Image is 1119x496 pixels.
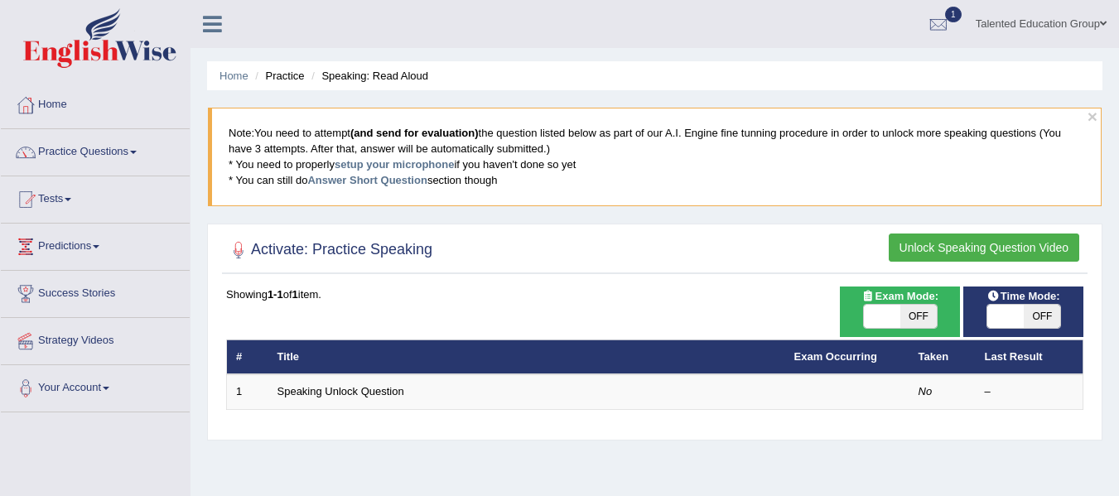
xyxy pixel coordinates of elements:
span: Note: [229,127,254,139]
th: Last Result [976,339,1083,374]
a: Speaking Unlock Question [277,385,404,397]
button: × [1088,108,1097,125]
div: – [985,384,1074,400]
em: No [919,385,933,397]
div: Showing of item. [226,287,1083,302]
a: Tests [1,176,190,218]
a: Strategy Videos [1,318,190,359]
b: 1-1 [268,288,283,301]
li: Speaking: Read Aloud [307,68,428,84]
span: OFF [900,305,937,328]
th: Title [268,339,785,374]
span: Exam Mode: [855,287,944,305]
button: Unlock Speaking Question Video [889,234,1079,262]
span: OFF [1024,305,1060,328]
a: Home [219,70,248,82]
a: Home [1,82,190,123]
th: # [227,339,268,374]
b: 1 [292,288,298,301]
a: setup your microphone [335,158,454,171]
a: Practice Questions [1,129,190,171]
b: (and send for evaluation) [350,127,479,139]
td: 1 [227,374,268,409]
a: Answer Short Question [307,174,427,186]
li: Practice [251,68,304,84]
span: Time Mode: [981,287,1067,305]
a: Your Account [1,365,190,407]
a: Exam Occurring [794,350,877,363]
h2: Activate: Practice Speaking [226,238,432,262]
a: Predictions [1,224,190,265]
div: Show exams occurring in exams [840,287,960,337]
a: Success Stories [1,271,190,312]
blockquote: You need to attempt the question listed below as part of our A.I. Engine fine tunning procedure i... [208,108,1102,205]
th: Taken [909,339,976,374]
span: 1 [945,7,962,22]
